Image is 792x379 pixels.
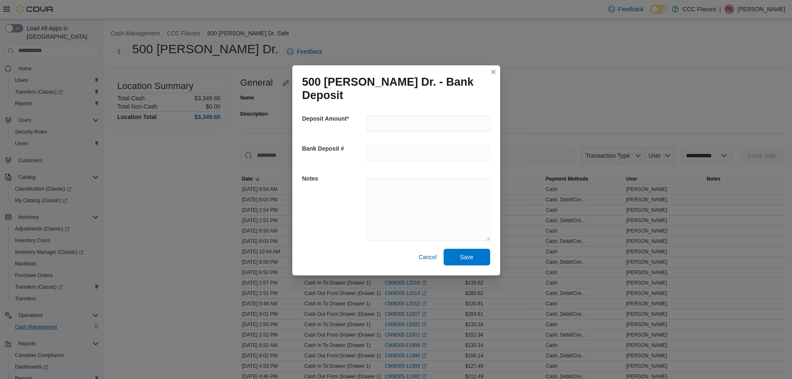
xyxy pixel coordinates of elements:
[415,249,440,265] button: Cancel
[419,253,437,261] span: Cancel
[302,140,365,157] h5: Bank Deposit #
[489,67,498,77] button: Closes this modal window
[302,110,365,127] h5: Deposit Amount
[460,253,474,261] span: Save
[302,75,484,102] h1: 500 [PERSON_NAME] Dr. - Bank Deposit
[302,170,365,187] h5: Notes
[444,249,490,265] button: Save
